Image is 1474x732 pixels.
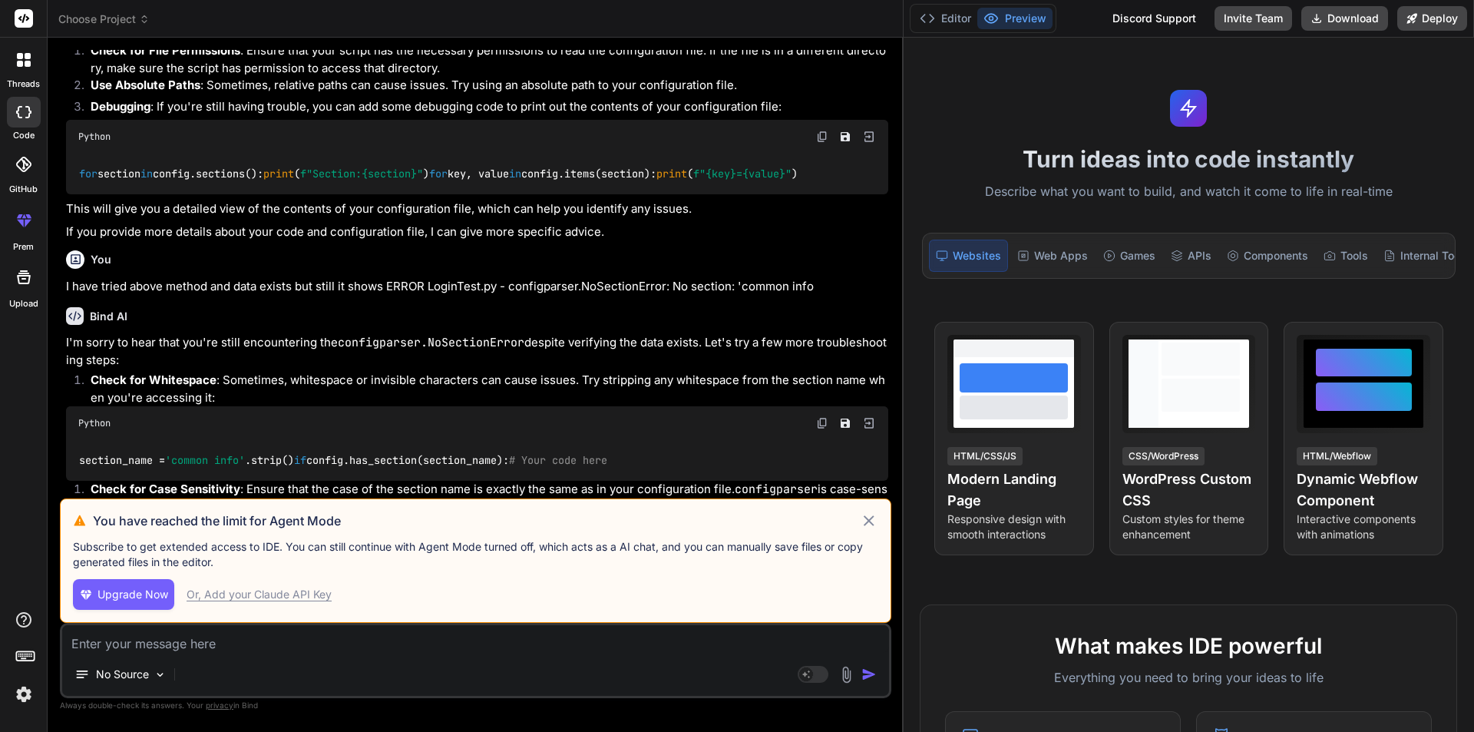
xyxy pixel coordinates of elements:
[509,167,521,181] span: in
[1221,240,1314,272] div: Components
[9,297,38,310] label: Upload
[91,42,888,77] p: : Ensure that your script has the necessary permissions to read the configuration file. If the fi...
[862,416,876,430] img: Open in Browser
[1097,240,1162,272] div: Games
[97,587,168,602] span: Upgrade Now
[294,453,306,467] span: if
[96,667,149,682] p: No Source
[9,183,38,196] label: GitHub
[78,452,609,469] code: section_name = .strip() config.has_section(section_name):
[206,701,233,710] span: privacy
[1103,6,1205,31] div: Discord Support
[91,481,888,515] p: : Ensure that the case of the section name is exactly the same as in your configuration file. is ...
[73,539,878,570] p: Subscribe to get extended access to IDE. You can still continue with Agent Mode turned off, which...
[693,167,792,181] span: f" = "
[945,630,1432,662] h2: What makes IDE powerful
[79,167,97,181] span: for
[1297,447,1377,465] div: HTML/Webflow
[947,512,1081,542] p: Responsive design with smooth interactions
[1165,240,1218,272] div: APIs
[1297,469,1430,512] h4: Dynamic Webflow Component
[1215,6,1292,31] button: Invite Team
[834,126,856,147] button: Save file
[154,668,167,681] img: Pick Models
[93,512,861,530] h3: You have reached the limit for Agent Mode
[1317,240,1374,272] div: Tools
[13,129,35,142] label: code
[838,666,855,684] img: attachment
[300,167,423,181] span: f"Section: "
[914,8,977,29] button: Editor
[66,224,888,241] p: If you provide more details about your code and configuration file, I can give more specific advice.
[91,482,240,496] strong: Check for Case Sensitivity
[11,681,37,707] img: settings
[977,8,1053,29] button: Preview
[66,200,888,218] p: This will give you a detailed view of the contents of your configuration file, which can help you...
[165,453,245,467] span: 'common info'
[91,98,888,116] p: : If you're still having trouble, you can add some debugging code to print out the contents of yo...
[1301,6,1388,31] button: Download
[338,335,524,350] code: configparser.NoSectionError
[1122,447,1205,465] div: CSS/WordPress
[861,667,877,682] img: icon
[66,278,888,296] p: I have tried above method and data exists but still it shows ERROR LoginTest.py - configparser.No...
[947,447,1023,465] div: HTML/CSS/JS
[91,77,888,94] p: : Sometimes, relative paths can cause issues. Try using an absolute path to your configuration file.
[929,240,1008,272] div: Websites
[947,469,1081,512] h4: Modern Landing Page
[362,167,417,181] span: {section}
[1122,512,1256,542] p: Custom styles for theme enhancement
[816,131,828,143] img: copy
[706,167,736,181] span: {key}
[509,453,607,467] span: # Your code here
[1397,6,1467,31] button: Deploy
[263,167,294,181] span: print
[945,668,1432,687] p: Everything you need to bring your ideas to life
[1122,469,1256,512] h4: WordPress Custom CSS
[7,78,40,91] label: threads
[73,579,174,610] button: Upgrade Now
[187,587,332,602] div: Or, Add your Claude API Key
[862,130,876,144] img: Open in Browser
[91,99,150,114] strong: Debugging
[78,131,111,143] span: Python
[742,167,785,181] span: {value}
[90,309,127,324] h6: Bind AI
[91,78,200,92] strong: Use Absolute Paths
[429,167,448,181] span: for
[58,12,150,27] span: Choose Project
[66,334,888,369] p: I'm sorry to hear that you're still encountering the despite verifying the data exists. Let's try...
[78,166,799,182] code: section config.sections(): ( ) key, value config.items(section): ( )
[91,252,111,267] h6: You
[91,43,240,58] strong: Check for File Permissions
[1011,240,1094,272] div: Web Apps
[91,373,216,387] strong: Check for Whitespace
[1297,512,1430,542] p: Interactive components with animations
[78,372,888,406] li: : Sometimes, whitespace or invisible characters can cause issues. Try stripping any whitespace fr...
[656,167,687,181] span: print
[13,240,34,253] label: prem
[913,182,1465,202] p: Describe what you want to build, and watch it come to life in real-time
[834,412,856,434] button: Save file
[60,698,891,713] p: Always double-check its answers. Your in Bind
[816,417,828,429] img: copy
[78,417,111,429] span: Python
[735,482,818,497] code: configparser
[140,167,153,181] span: in
[913,145,1465,173] h1: Turn ideas into code instantly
